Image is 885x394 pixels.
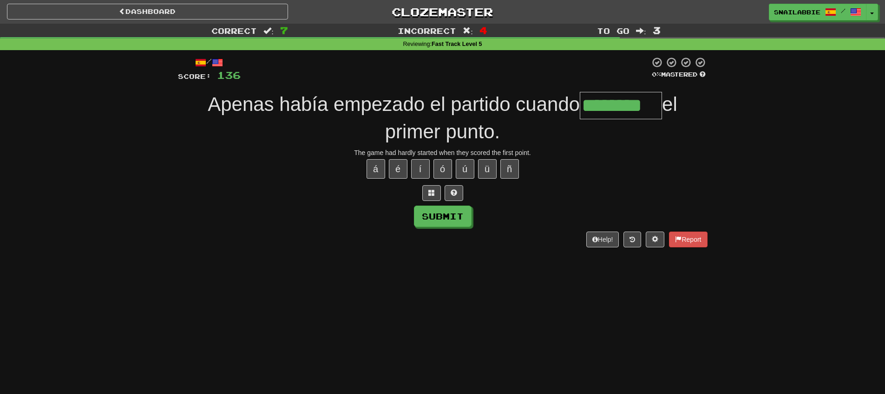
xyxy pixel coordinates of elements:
[456,159,474,179] button: ú
[217,69,241,81] span: 136
[178,72,211,80] span: Score:
[650,71,708,79] div: Mastered
[7,4,288,19] a: Dashboard
[422,185,441,201] button: Switch sentence to multiple choice alt+p
[178,148,708,157] div: The game had hardly started when they scored the first point.
[653,25,661,36] span: 3
[623,232,641,247] button: Round history (alt+y)
[479,25,487,36] span: 4
[636,27,646,35] span: :
[211,26,257,35] span: Correct
[478,159,497,179] button: ü
[597,26,629,35] span: To go
[445,185,463,201] button: Single letter hint - you only get 1 per sentence and score half the points! alt+h
[411,159,430,179] button: í
[280,25,288,36] span: 7
[774,8,820,16] span: Snailabbie
[263,27,274,35] span: :
[463,27,473,35] span: :
[178,57,241,68] div: /
[367,159,385,179] button: á
[841,7,846,14] span: /
[302,4,583,20] a: Clozemaster
[432,41,482,47] strong: Fast Track Level 5
[414,206,472,227] button: Submit
[385,93,677,142] span: el primer punto.
[652,71,661,78] span: 0 %
[433,159,452,179] button: ó
[500,159,519,179] button: ñ
[586,232,619,247] button: Help!
[208,93,580,115] span: Apenas había empezado el partido cuando
[398,26,456,35] span: Incorrect
[389,159,407,179] button: é
[769,4,866,20] a: Snailabbie /
[669,232,707,247] button: Report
